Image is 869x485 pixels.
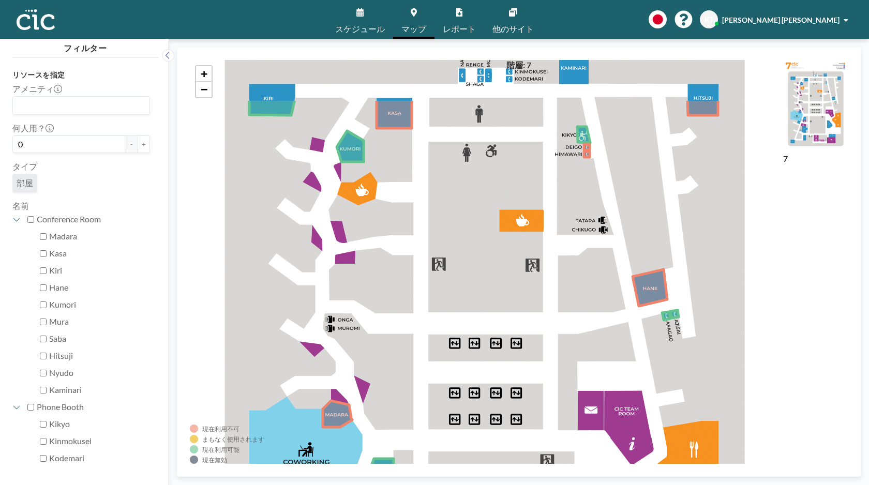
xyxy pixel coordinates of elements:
div: 現在無効 [202,456,227,464]
label: アメニティ [12,84,62,94]
span: レポート [443,25,476,33]
label: Conference Room [37,214,150,224]
a: Zoom out [196,82,212,97]
label: Saba [49,334,150,344]
span: + [201,67,207,80]
a: Zoom in [196,66,212,82]
h4: 階層: 7 [506,60,531,70]
img: organization-logo [17,9,55,30]
label: Madara [49,231,150,241]
label: 名前 [12,201,29,210]
button: - [125,135,138,153]
h4: フィルター [12,39,158,53]
div: 現在利用可能 [202,446,239,453]
button: + [138,135,150,153]
h3: リソースを指定 [12,70,150,80]
label: Kaminari [49,385,150,395]
div: 現在利用不可 [202,425,239,433]
span: マップ [401,25,426,33]
label: Phone Booth [37,402,150,412]
label: Hane [49,282,150,293]
label: Hitsuji [49,351,150,361]
label: Kumori [49,299,150,310]
span: 他のサイト [492,25,534,33]
label: Kasa [49,248,150,259]
span: KT [705,15,714,24]
div: Search for option [13,97,149,114]
label: Nyudo [49,368,150,378]
label: Kikyo [49,419,150,429]
label: Kinmokusei [49,436,150,446]
div: まもなく使用されます [202,435,264,443]
span: [PERSON_NAME] [PERSON_NAME] [722,16,840,24]
input: Search for option [14,99,144,112]
label: Kodemari [49,453,150,463]
label: タイプ [12,161,37,172]
label: 何人用？ [12,123,54,133]
span: スケジュール [335,25,385,33]
span: − [201,83,207,96]
span: 部屋 [17,178,33,188]
label: Mura [49,316,150,327]
label: 7 [783,154,788,163]
img: e756fe08e05d43b3754d147caf3627ee.png [783,60,848,151]
label: Kiri [49,265,150,276]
